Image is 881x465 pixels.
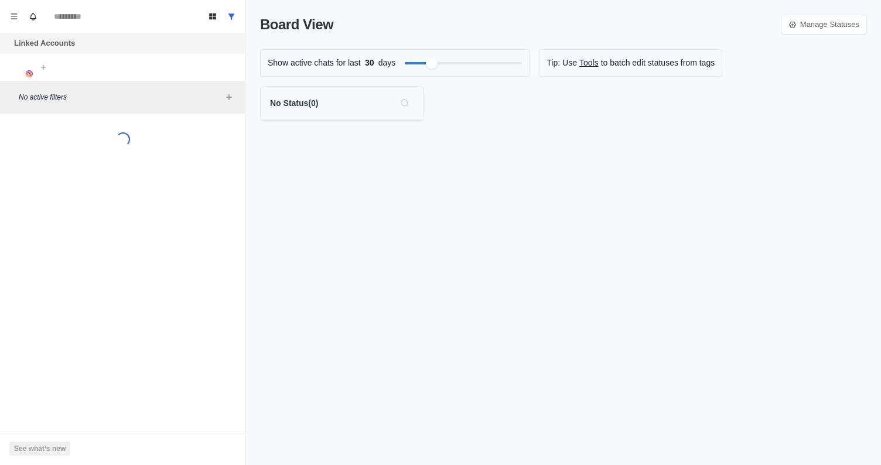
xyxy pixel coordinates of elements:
[270,97,318,110] p: No Status ( 0 )
[601,57,715,69] p: to batch edit statuses from tags
[547,57,577,69] p: Tip: Use
[222,7,241,26] button: Show all conversations
[19,92,222,102] p: No active filters
[361,57,378,69] span: 30
[260,14,333,35] p: Board View
[378,57,396,69] p: days
[23,7,42,26] button: Notifications
[268,57,361,69] p: Show active chats for last
[5,7,23,26] button: Menu
[9,442,70,456] button: See what's new
[781,15,867,35] a: Manage Statuses
[579,57,599,69] a: Tools
[14,37,75,49] p: Linked Accounts
[36,60,50,74] button: Add account
[426,57,438,69] div: Filter by activity days
[395,94,414,112] button: Search
[222,90,236,104] button: Add filters
[26,70,33,77] img: picture
[203,7,222,26] button: Board View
